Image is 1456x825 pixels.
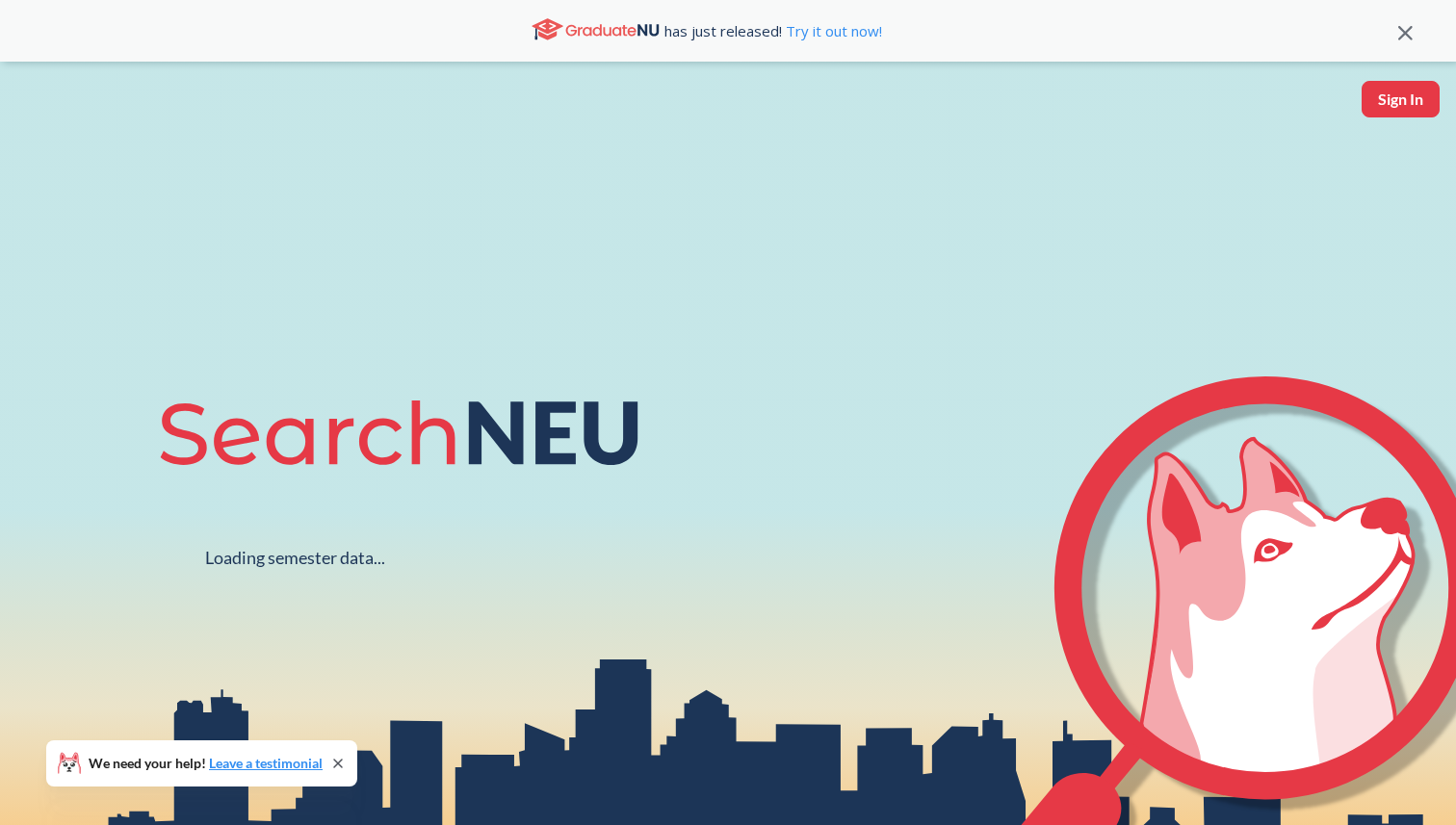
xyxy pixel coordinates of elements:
[19,81,65,140] img: sandbox logo
[89,757,323,770] span: We need your help!
[1362,81,1440,117] button: Sign In
[209,755,323,771] a: Leave a testimonial
[19,81,65,145] a: sandbox logo
[205,547,385,569] div: Loading semester data...
[782,21,882,40] a: Try it out now!
[664,20,882,41] span: has just released!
